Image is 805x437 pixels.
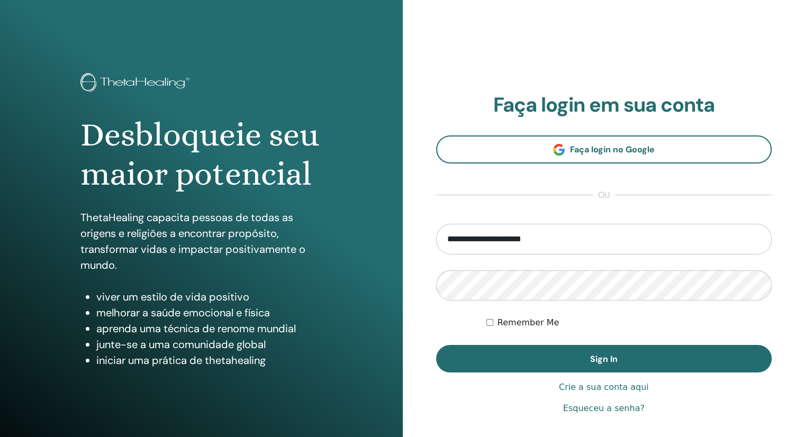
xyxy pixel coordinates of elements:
[486,316,772,329] div: Keep me authenticated indefinitely or until I manually logout
[559,381,649,394] a: Crie a sua conta aqui
[570,144,655,155] span: Faça login no Google
[96,336,322,352] li: junte-se a uma comunidade global
[96,352,322,368] li: iniciar uma prática de thetahealing
[590,353,618,365] span: Sign In
[563,402,645,415] a: Esqueceu a senha?
[96,321,322,336] li: aprenda uma técnica de renome mundial
[80,210,322,273] p: ThetaHealing capacita pessoas de todas as origens e religiões a encontrar propósito, transformar ...
[436,345,772,372] button: Sign In
[80,115,322,194] h1: Desbloqueie seu maior potencial
[593,189,615,202] span: ou
[436,135,772,163] a: Faça login no Google
[498,316,559,329] label: Remember Me
[436,93,772,117] h2: Faça login em sua conta
[96,289,322,305] li: viver um estilo de vida positivo
[96,305,322,321] li: melhorar a saúde emocional e física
